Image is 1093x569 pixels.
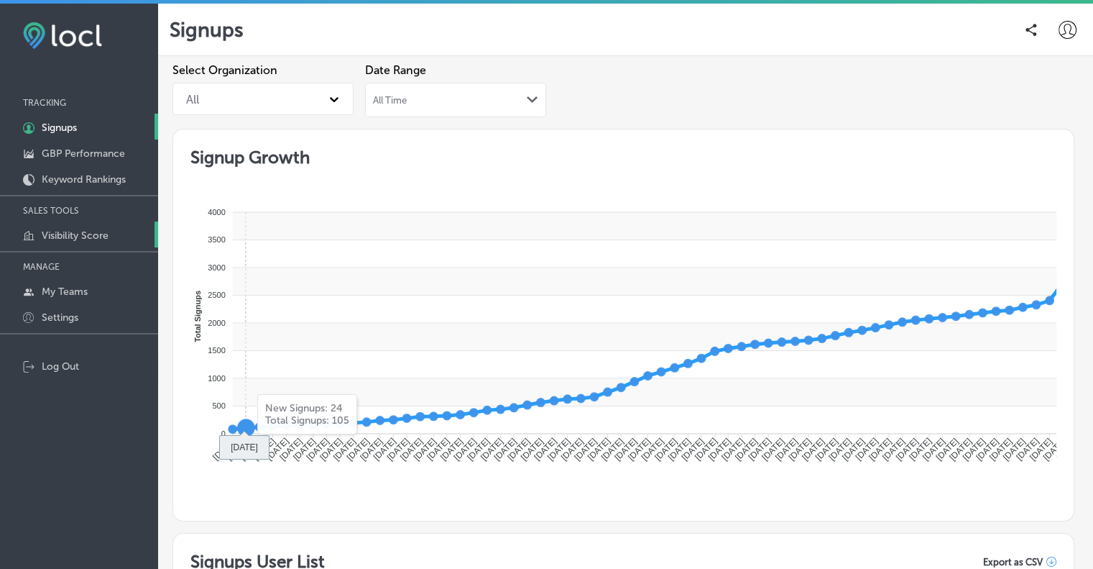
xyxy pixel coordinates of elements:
[42,360,79,373] p: Log Out
[305,436,331,463] tspan: [DATE]
[208,208,225,217] tspan: 4000
[42,147,125,160] p: GBP Performance
[373,95,407,106] span: All Time
[365,63,546,77] label: Date Range
[586,436,612,463] tspan: [DATE]
[438,436,465,463] tspan: [DATE]
[425,436,451,463] tspan: [DATE]
[880,436,907,463] tspan: [DATE]
[23,22,102,49] img: fda3e92497d09a02dc62c9cd864e3231.png
[626,436,652,463] tspan: [DATE]
[1028,436,1054,463] tspan: [DATE]
[545,436,572,463] tspan: [DATE]
[208,346,225,355] tspan: 1500
[907,436,933,463] tspan: [DATE]
[208,235,225,244] tspan: 3500
[947,436,974,463] tspan: [DATE]
[385,436,412,463] tspan: [DATE]
[760,436,786,463] tspan: [DATE]
[559,436,586,463] tspan: [DATE]
[221,429,226,437] tspan: 0
[854,436,880,463] tspan: [DATE]
[1001,436,1028,463] tspan: [DATE]
[479,436,505,463] tspan: [DATE]
[961,436,987,463] tspan: [DATE]
[208,263,225,272] tspan: 3000
[987,436,1014,463] tspan: [DATE]
[747,436,773,463] tspan: [DATE]
[42,122,77,134] p: Signups
[212,401,225,410] tspan: 500
[894,436,921,463] tspan: [DATE]
[170,18,244,42] p: Signups
[706,436,733,463] tspan: [DATE]
[42,286,88,298] p: My Teams
[412,436,438,463] tspan: [DATE]
[719,436,746,463] tspan: [DATE]
[193,291,202,342] text: Total Signups
[358,436,384,463] tspan: [DATE]
[251,436,277,463] tspan: [DATE]
[640,436,666,463] tspan: [DATE]
[208,291,225,299] tspan: 2500
[291,436,318,463] tspan: [DATE]
[211,436,237,463] tspan: [DATE]
[224,436,251,463] tspan: [DATE]
[934,436,961,463] tspan: [DATE]
[693,436,719,463] tspan: [DATE]
[666,436,693,463] tspan: [DATE]
[208,319,225,327] tspan: 2000
[1041,436,1068,463] tspan: [DATE]
[452,436,479,463] tspan: [DATE]
[827,436,854,463] tspan: [DATE]
[612,436,639,463] tspan: [DATE]
[318,436,344,463] tspan: [DATE]
[1014,436,1041,463] tspan: [DATE]
[42,311,78,324] p: Settings
[813,436,840,463] tspan: [DATE]
[867,436,893,463] tspan: [DATE]
[680,436,706,463] tspan: [DATE]
[345,436,372,463] tspan: [DATE]
[800,436,826,463] tspan: [DATE]
[264,436,291,463] tspan: [DATE]
[186,92,199,106] div: All
[532,436,558,463] tspan: [DATE]
[652,436,679,463] tspan: [DATE]
[208,374,225,383] tspan: 1000
[492,436,519,463] tspan: [DATE]
[773,436,800,463] tspan: [DATE]
[573,436,599,463] tspan: [DATE]
[921,436,947,463] tspan: [DATE]
[983,557,1043,568] span: Export as CSV
[42,229,109,242] p: Visibility Score
[840,436,867,463] tspan: [DATE]
[599,436,626,463] tspan: [DATE]
[42,173,126,186] p: Keyword Rankings
[465,436,492,463] tspan: [DATE]
[278,436,305,463] tspan: [DATE]
[172,63,354,77] label: Select Organization
[331,436,358,463] tspan: [DATE]
[505,436,532,463] tspan: [DATE]
[733,436,760,463] tspan: [DATE]
[372,436,398,463] tspan: [DATE]
[190,147,1056,168] h2: Signup Growth
[519,436,545,463] tspan: [DATE]
[398,436,425,463] tspan: [DATE]
[238,436,264,463] tspan: [DATE]
[974,436,1001,463] tspan: [DATE]
[787,436,813,463] tspan: [DATE]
